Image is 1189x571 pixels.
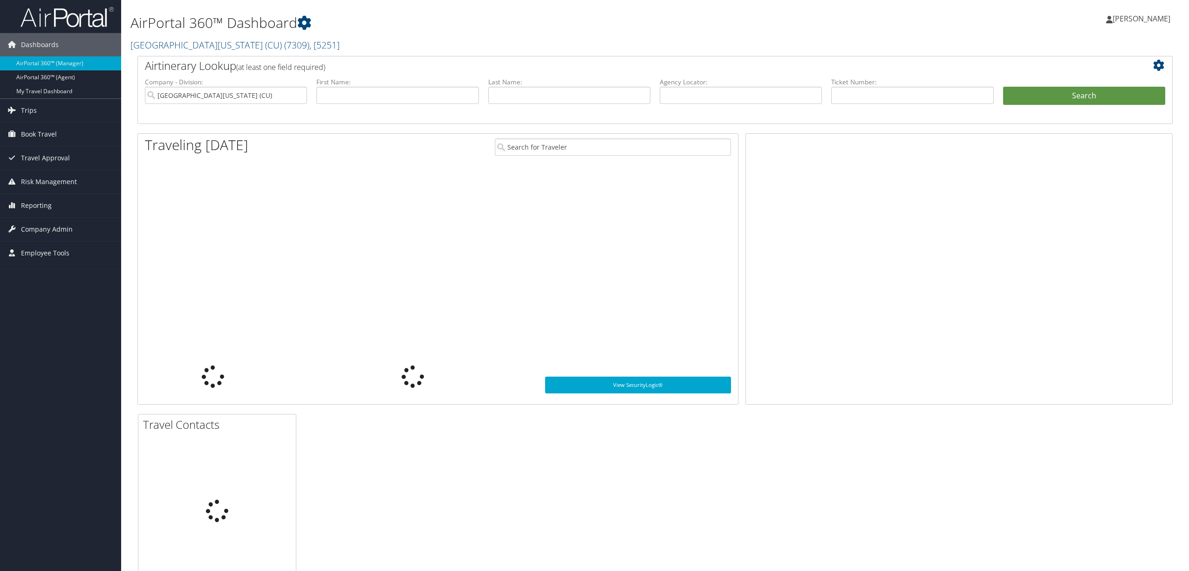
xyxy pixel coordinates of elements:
span: , [ 5251 ] [309,39,340,51]
label: Last Name: [488,77,650,87]
input: Search for Traveler [495,138,731,156]
span: Dashboards [21,33,59,56]
span: [PERSON_NAME] [1113,14,1170,24]
span: Risk Management [21,170,77,193]
span: Company Admin [21,218,73,241]
label: First Name: [316,77,478,87]
button: Search [1003,87,1165,105]
img: airportal-logo.png [20,6,114,28]
h1: AirPortal 360™ Dashboard [130,13,830,33]
h2: Travel Contacts [143,417,296,433]
span: Employee Tools [21,241,69,265]
span: (at least one field required) [236,62,325,72]
h2: Airtinerary Lookup [145,58,1079,74]
span: Travel Approval [21,146,70,170]
span: ( 7309 ) [284,39,309,51]
a: View SecurityLogic® [545,377,731,393]
span: Reporting [21,194,52,217]
label: Company - Division: [145,77,307,87]
label: Ticket Number: [831,77,993,87]
h1: Traveling [DATE] [145,135,248,155]
span: Book Travel [21,123,57,146]
span: Trips [21,99,37,122]
a: [PERSON_NAME] [1106,5,1180,33]
a: [GEOGRAPHIC_DATA][US_STATE] (CU) [130,39,340,51]
label: Agency Locator: [660,77,822,87]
